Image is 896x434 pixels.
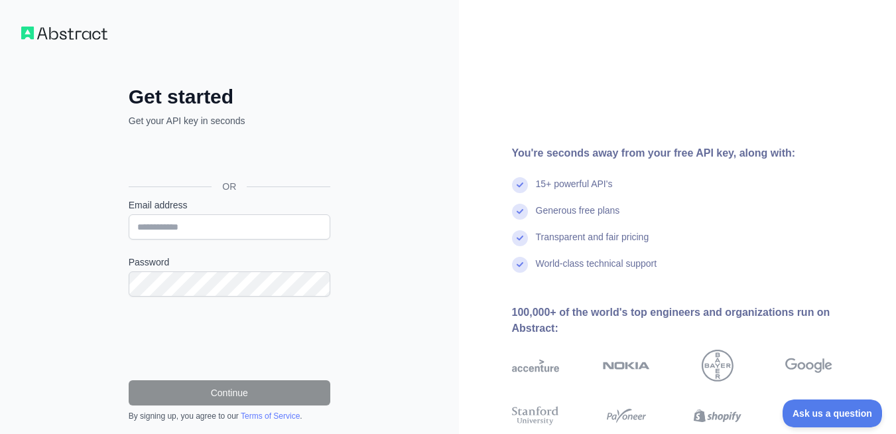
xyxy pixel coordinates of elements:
div: 15+ powerful API's [536,177,613,204]
img: check mark [512,230,528,246]
img: check mark [512,257,528,273]
iframe: Toggle Customer Support [783,399,883,427]
h2: Get started [129,85,330,109]
img: bayer [702,350,734,382]
img: nokia [603,350,650,382]
img: accenture [512,350,559,382]
img: google [785,350,832,382]
button: Continue [129,380,330,405]
img: payoneer [603,404,650,428]
iframe: reCAPTCHA [129,313,330,364]
label: Password [129,255,330,269]
span: OR [212,180,247,193]
iframe: Sign in with Google Button [122,142,334,171]
img: stanford university [512,404,559,428]
img: check mark [512,204,528,220]
p: Get your API key in seconds [129,114,330,127]
div: You're seconds away from your free API key, along with: [512,145,875,161]
div: Transparent and fair pricing [536,230,649,257]
a: Terms of Service [241,411,300,421]
img: Workflow [21,27,107,40]
label: Email address [129,198,330,212]
div: World-class technical support [536,257,657,283]
div: By signing up, you agree to our . [129,411,330,421]
img: shopify [694,404,741,428]
img: check mark [512,177,528,193]
div: Generous free plans [536,204,620,230]
div: 100,000+ of the world's top engineers and organizations run on Abstract: [512,305,875,336]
